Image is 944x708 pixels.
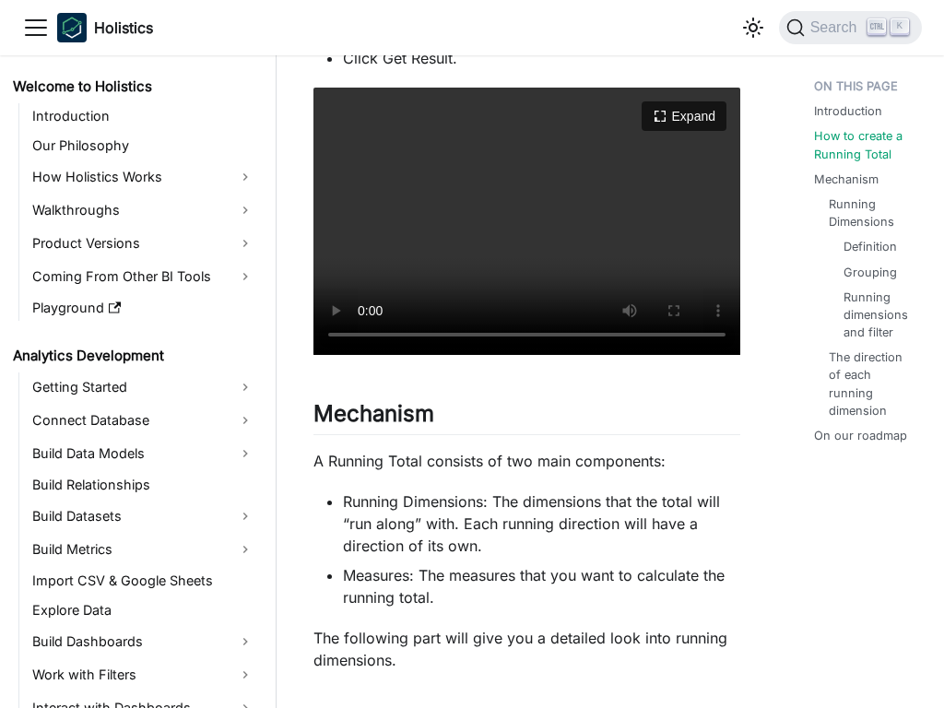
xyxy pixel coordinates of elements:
[814,427,907,444] a: On our roadmap
[27,262,260,291] a: Coming From Other BI Tools
[27,439,260,468] a: Build Data Models
[738,13,768,42] button: Switch between dark and light mode (currently light mode)
[829,348,907,419] a: The direction of each running dimension
[7,343,260,369] a: Analytics Development
[891,18,909,35] kbd: K
[57,13,153,42] a: HolisticsHolistics
[27,501,260,531] a: Build Datasets
[844,289,908,342] a: Running dimensions and filter
[27,229,260,258] a: Product Versions
[814,127,914,162] a: How to create a Running Total
[27,133,260,159] a: Our Philosophy
[7,74,260,100] a: Welcome to Holistics
[343,47,740,69] li: Click Get Result.
[27,472,260,498] a: Build Relationships
[779,11,922,44] button: Search (Ctrl+K)
[805,19,868,36] span: Search
[814,102,882,120] a: Introduction
[27,660,260,690] a: Work with Filters
[27,162,260,192] a: How Holistics Works
[27,406,260,435] a: Connect Database
[27,568,260,594] a: Import CSV & Google Sheets
[27,627,260,656] a: Build Dashboards
[94,17,153,39] b: Holistics
[27,535,260,564] a: Build Metrics
[57,13,87,42] img: Holistics
[22,14,50,41] button: Toggle navigation bar
[313,627,740,671] p: The following part will give you a detailed look into running dimensions.
[814,171,879,188] a: Mechanism
[313,450,740,472] p: A Running Total consists of two main components:
[844,264,897,281] a: Grouping
[27,103,260,129] a: Introduction
[27,372,260,402] a: Getting Started
[27,597,260,623] a: Explore Data
[343,564,740,608] li: Measures: The measures that you want to calculate the running total.
[343,490,740,557] li: Running Dimensions: The dimensions that the total will “run along” with. Each running direction w...
[313,88,740,355] video: Your browser does not support embedding video, but you can .
[27,295,260,321] a: Playground
[844,238,897,255] a: Definition
[642,101,726,131] button: Expand video
[829,195,907,230] a: Running Dimensions
[27,195,260,225] a: Walkthroughs
[313,400,740,435] h2: Mechanism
